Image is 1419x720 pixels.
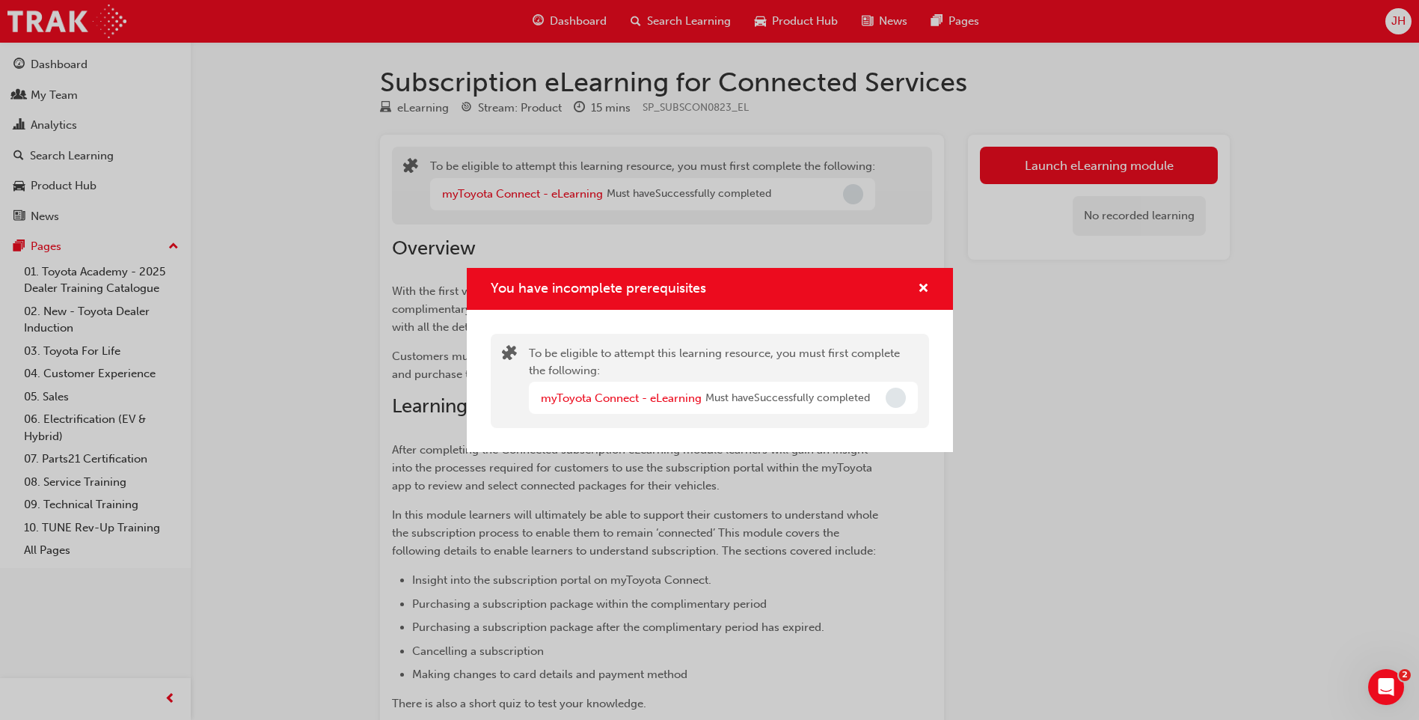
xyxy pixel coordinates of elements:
[705,390,870,407] span: Must have Successfully completed
[491,280,706,296] span: You have incomplete prerequisites
[541,391,702,405] a: myToyota Connect - eLearning
[502,347,517,364] span: puzzle-icon
[467,268,953,453] div: You have incomplete prerequisites
[886,388,906,408] span: Incomplete
[1368,669,1404,705] iframe: Intercom live chat
[918,283,929,296] span: cross-icon
[918,280,929,299] button: cross-icon
[529,345,918,417] div: To be eligible to attempt this learning resource, you must first complete the following:
[1399,669,1411,681] span: 2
